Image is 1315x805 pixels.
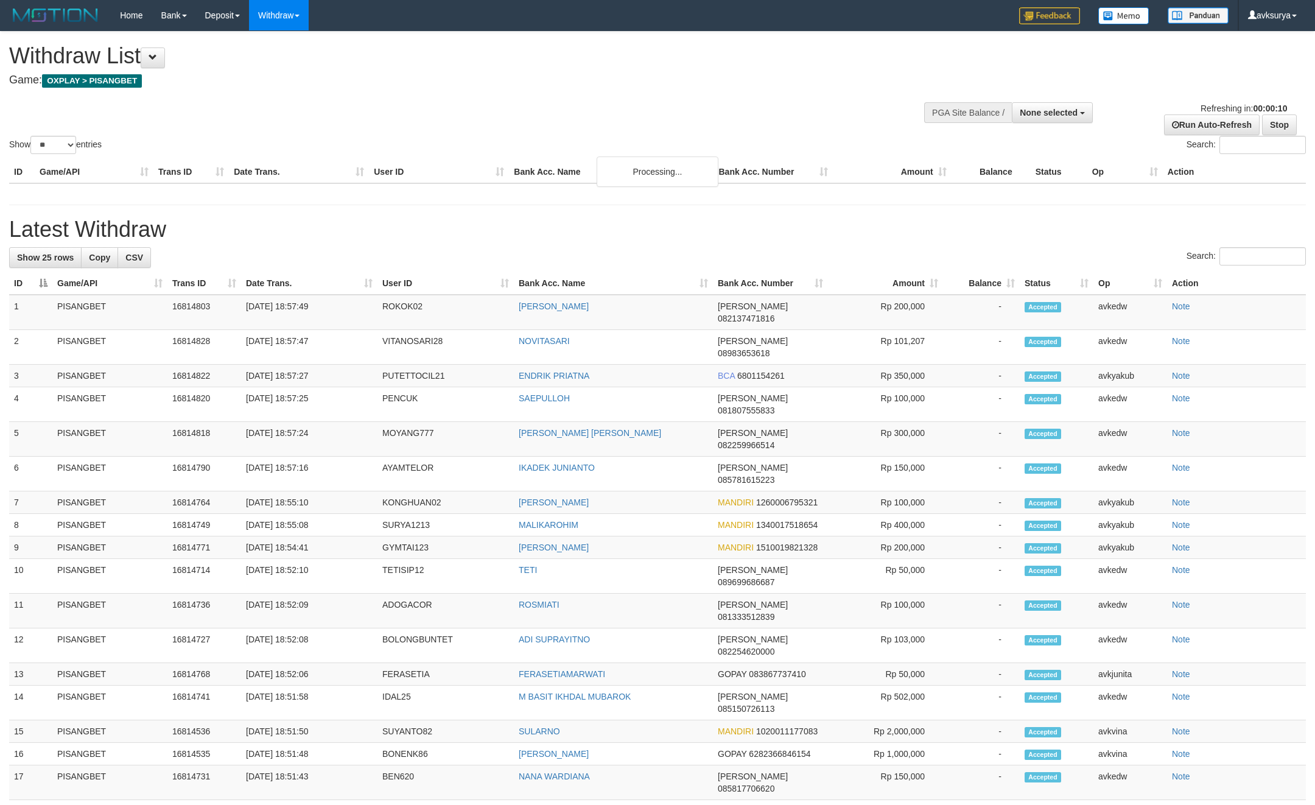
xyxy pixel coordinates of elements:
[52,295,167,330] td: PISANGBET
[1172,393,1190,403] a: Note
[9,720,52,743] td: 15
[924,102,1012,123] div: PGA Site Balance /
[828,743,943,765] td: Rp 1,000,000
[1187,136,1306,154] label: Search:
[229,161,369,183] th: Date Trans.
[1164,114,1260,135] a: Run Auto-Refresh
[241,765,377,800] td: [DATE] 18:51:43
[52,514,167,536] td: PISANGBET
[9,136,102,154] label: Show entries
[828,330,943,365] td: Rp 101,207
[1093,628,1167,663] td: avkedw
[241,514,377,536] td: [DATE] 18:55:08
[9,387,52,422] td: 4
[167,765,241,800] td: 16814731
[943,743,1020,765] td: -
[714,161,832,183] th: Bank Acc. Number
[1167,272,1306,295] th: Action
[9,74,864,86] h4: Game:
[9,663,52,686] td: 13
[1172,371,1190,381] a: Note
[1172,669,1190,679] a: Note
[167,365,241,387] td: 16814822
[828,536,943,559] td: Rp 200,000
[1025,498,1061,508] span: Accepted
[241,387,377,422] td: [DATE] 18:57:25
[828,365,943,387] td: Rp 350,000
[167,686,241,720] td: 16814741
[943,663,1020,686] td: -
[943,457,1020,491] td: -
[1025,670,1061,680] span: Accepted
[52,765,167,800] td: PISANGBET
[30,136,76,154] select: Showentries
[718,784,774,793] span: Copy 085817706620 to clipboard
[1172,301,1190,311] a: Note
[1172,497,1190,507] a: Note
[377,559,514,594] td: TETISIP12
[167,491,241,514] td: 16814764
[377,743,514,765] td: BONENK86
[9,247,82,268] a: Show 25 rows
[1172,726,1190,736] a: Note
[756,520,818,530] span: Copy 1340017518654 to clipboard
[1025,566,1061,576] span: Accepted
[52,457,167,491] td: PISANGBET
[943,686,1020,720] td: -
[718,565,788,575] span: [PERSON_NAME]
[519,669,605,679] a: FERASETIAMARWATI
[1093,765,1167,800] td: avkedw
[713,272,828,295] th: Bank Acc. Number: activate to sort column ascending
[167,628,241,663] td: 16814727
[9,743,52,765] td: 16
[718,772,788,781] span: [PERSON_NAME]
[828,457,943,491] td: Rp 150,000
[52,387,167,422] td: PISANGBET
[749,749,810,759] span: Copy 6282366846154 to clipboard
[52,422,167,457] td: PISANGBET
[9,6,102,24] img: MOTION_logo.png
[718,393,788,403] span: [PERSON_NAME]
[369,161,509,183] th: User ID
[718,669,746,679] span: GOPAY
[1172,772,1190,781] a: Note
[1093,330,1167,365] td: avkedw
[241,365,377,387] td: [DATE] 18:57:27
[718,371,735,381] span: BCA
[1172,692,1190,701] a: Note
[718,497,754,507] span: MANDIRI
[1025,521,1061,531] span: Accepted
[519,565,537,575] a: TETI
[718,520,754,530] span: MANDIRI
[52,536,167,559] td: PISANGBET
[1025,727,1061,737] span: Accepted
[1019,7,1080,24] img: Feedback.jpg
[833,161,952,183] th: Amount
[1098,7,1149,24] img: Button%20Memo.svg
[1093,594,1167,628] td: avkedw
[718,543,754,552] span: MANDIRI
[1168,7,1229,24] img: panduan.png
[828,663,943,686] td: Rp 50,000
[828,491,943,514] td: Rp 100,000
[377,663,514,686] td: FERASETIA
[9,44,864,68] h1: Withdraw List
[377,514,514,536] td: SURYA1213
[519,520,578,530] a: MALIKAROHIM
[52,559,167,594] td: PISANGBET
[1093,663,1167,686] td: avkjunita
[1025,429,1061,439] span: Accepted
[1172,565,1190,575] a: Note
[9,491,52,514] td: 7
[167,663,241,686] td: 16814768
[241,536,377,559] td: [DATE] 18:54:41
[718,301,788,311] span: [PERSON_NAME]
[943,365,1020,387] td: -
[943,628,1020,663] td: -
[167,594,241,628] td: 16814736
[828,387,943,422] td: Rp 100,000
[167,514,241,536] td: 16814749
[1093,743,1167,765] td: avkvina
[52,686,167,720] td: PISANGBET
[519,371,589,381] a: ENDRIK PRIATNA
